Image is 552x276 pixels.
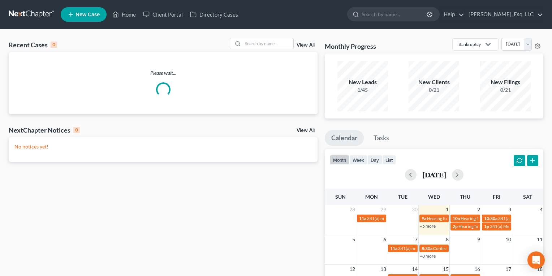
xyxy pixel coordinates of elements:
[9,126,80,134] div: NextChapter Notices
[428,194,440,200] span: Wed
[349,265,356,273] span: 12
[433,246,515,251] span: Confirmation hearing for [PERSON_NAME]
[445,235,449,244] span: 8
[484,224,489,229] span: 1p
[411,205,418,214] span: 30
[458,224,515,229] span: Hearing for [PERSON_NAME]
[362,8,428,21] input: Search by name...
[440,8,464,21] a: Help
[325,42,376,51] h3: Monthly Progress
[76,12,100,17] span: New Case
[51,42,57,48] div: 0
[493,194,500,200] span: Fri
[409,86,459,94] div: 0/21
[422,171,446,178] h2: [DATE]
[337,78,388,86] div: New Leads
[349,155,367,165] button: week
[14,143,312,150] p: No notices yet!
[398,246,468,251] span: 341(a) meeting for [PERSON_NAME]
[427,216,483,221] span: Hearing for [PERSON_NAME]
[367,130,396,146] a: Tasks
[186,8,242,21] a: Directory Cases
[480,86,531,94] div: 0/21
[352,235,356,244] span: 5
[382,155,396,165] button: list
[480,78,531,86] div: New Filings
[453,216,460,221] span: 10a
[109,8,139,21] a: Home
[539,205,543,214] span: 4
[409,78,459,86] div: New Clients
[243,38,293,49] input: Search by name...
[337,86,388,94] div: 1/45
[325,130,364,146] a: Calendar
[9,40,57,49] div: Recent Cases
[484,216,497,221] span: 10:30a
[367,216,437,221] span: 341(a) meeting for [PERSON_NAME]
[367,155,382,165] button: day
[461,216,517,221] span: Hearing for [PERSON_NAME]
[422,216,426,221] span: 9a
[422,246,432,251] span: 8:30a
[527,251,545,269] div: Open Intercom Messenger
[508,205,512,214] span: 3
[536,265,543,273] span: 18
[73,127,80,133] div: 0
[9,69,318,77] p: Please wait...
[359,216,366,221] span: 11a
[390,246,397,251] span: 11a
[297,43,315,48] a: View All
[335,194,346,200] span: Sun
[420,253,436,259] a: +8 more
[458,41,481,47] div: Bankruptcy
[297,128,315,133] a: View All
[383,235,387,244] span: 6
[380,265,387,273] span: 13
[330,155,349,165] button: month
[398,194,407,200] span: Tue
[460,194,470,200] span: Thu
[139,8,186,21] a: Client Portal
[505,265,512,273] span: 17
[411,265,418,273] span: 14
[465,8,543,21] a: [PERSON_NAME], Esq. LLC
[365,194,378,200] span: Mon
[523,194,532,200] span: Sat
[536,235,543,244] span: 11
[349,205,356,214] span: 28
[476,235,481,244] span: 9
[380,205,387,214] span: 29
[420,223,436,229] a: +5 more
[505,235,512,244] span: 10
[476,205,481,214] span: 2
[414,235,418,244] span: 7
[474,265,481,273] span: 16
[453,224,458,229] span: 2p
[445,205,449,214] span: 1
[442,265,449,273] span: 15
